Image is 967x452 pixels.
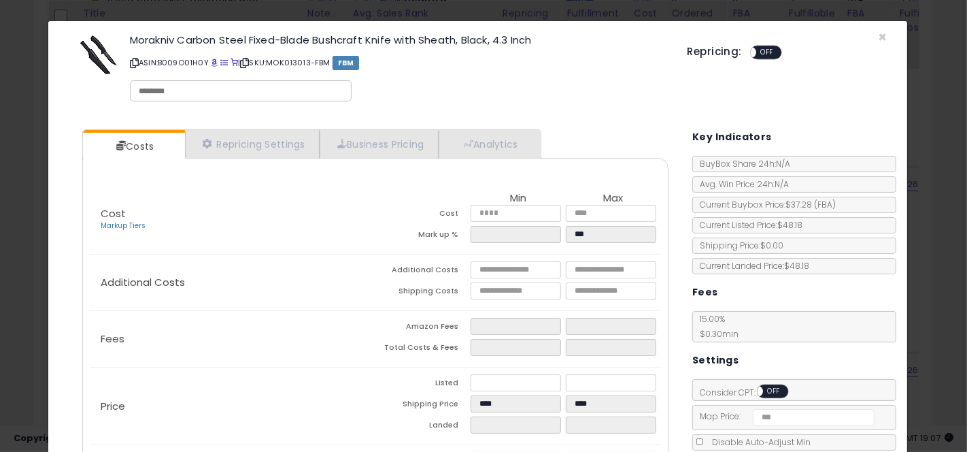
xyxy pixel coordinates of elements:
[90,334,375,344] p: Fees
[375,226,471,247] td: Mark up %
[90,401,375,412] p: Price
[439,130,539,158] a: Analytics
[375,339,471,360] td: Total Costs & Fees
[693,178,789,190] span: Avg. Win Price 24h: N/A
[375,395,471,417] td: Shipping Price
[878,27,887,47] span: ×
[333,56,360,70] span: FBM
[693,387,807,398] span: Consider CPT:
[130,35,667,45] h3: Morakniv Carbon Steel Fixed-Blade Bushcraft Knife with Sheath, Black, 4.3 Inch
[130,52,667,74] p: ASIN: B009O01H0Y | SKU: MOK013013-FBM
[814,199,836,210] span: ( FBA )
[693,199,836,210] span: Current Buybox Price:
[693,313,739,340] span: 15.00 %
[375,374,471,395] td: Listed
[688,46,742,57] h5: Repricing:
[693,328,739,340] span: $0.30 min
[231,57,238,68] a: Your listing only
[693,410,875,422] span: Map Price:
[693,219,802,231] span: Current Listed Price: $48.18
[220,57,228,68] a: All offer listings
[756,47,778,59] span: OFF
[79,35,120,76] img: 31LjMriGw2L._SL60_.jpg
[375,417,471,438] td: Landed
[90,208,375,231] p: Cost
[693,158,790,169] span: BuyBox Share 24h: N/A
[185,130,320,158] a: Repricing Settings
[211,57,218,68] a: BuyBox page
[566,193,661,205] th: Max
[83,133,184,160] a: Costs
[375,282,471,304] td: Shipping Costs
[375,261,471,282] td: Additional Costs
[693,240,783,251] span: Shipping Price: $0.00
[705,436,811,448] span: Disable Auto-Adjust Min
[471,193,566,205] th: Min
[693,260,809,272] span: Current Landed Price: $48.18
[320,130,439,158] a: Business Pricing
[90,277,375,288] p: Additional Costs
[692,352,739,369] h5: Settings
[375,205,471,226] td: Cost
[101,221,146,231] a: Markup Tiers
[692,284,718,301] h5: Fees
[375,318,471,339] td: Amazon Fees
[785,199,836,210] span: $37.28
[692,129,772,146] h5: Key Indicators
[764,386,785,398] span: OFF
